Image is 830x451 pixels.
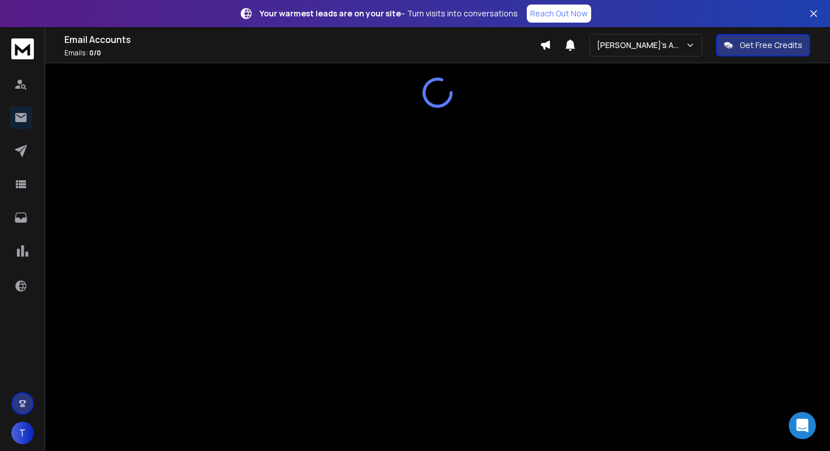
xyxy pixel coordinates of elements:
[11,422,34,444] button: T
[64,33,540,46] h1: Email Accounts
[716,34,810,57] button: Get Free Credits
[530,8,588,19] p: Reach Out Now
[260,8,401,19] strong: Your warmest leads are on your site
[11,38,34,59] img: logo
[740,40,802,51] p: Get Free Credits
[260,8,518,19] p: – Turn visits into conversations
[789,412,816,439] div: Open Intercom Messenger
[597,40,685,51] p: [PERSON_NAME]'s Agency
[89,48,101,58] span: 0 / 0
[527,5,591,23] a: Reach Out Now
[64,49,540,58] p: Emails :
